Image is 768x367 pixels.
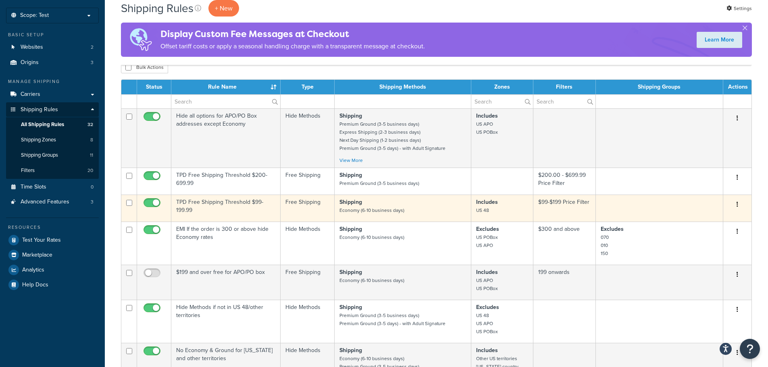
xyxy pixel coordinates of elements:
th: Shipping Methods [335,80,471,94]
td: TPD Free Shipping Threshold $200-699.99 [171,168,281,195]
td: $200.00 - $699.99 Price Filter [533,168,596,195]
li: Advanced Features [6,195,99,209]
img: duties-banner-06bc72dcb5fe05cb3f9472aba00be2ae8eb53ab6f0d8bb03d382ba314ac3c341.png [121,23,160,57]
strong: Shipping [339,225,362,233]
td: Hide Methods if not in US 48/other territories [171,300,281,343]
small: 070 010 150 [601,234,609,257]
span: Shipping Groups [21,152,58,159]
strong: Excludes [476,225,499,233]
h4: Display Custom Fee Messages at Checkout [160,27,425,41]
th: Shipping Groups [596,80,723,94]
li: Shipping Groups [6,148,99,163]
small: Economy (6-10 business days) [339,277,404,284]
li: All Shipping Rules [6,117,99,132]
h1: Shipping Rules [121,0,194,16]
a: Shipping Zones 8 [6,133,99,147]
a: Marketplace [6,248,99,262]
td: Free Shipping [281,168,335,195]
span: Origins [21,59,39,66]
small: Premium Ground (3-5 business days) [339,180,419,187]
th: Rule Name : activate to sort column ascending [171,80,281,94]
span: 3 [91,199,94,205]
a: Websites 2 [6,40,99,55]
small: US 48 [476,207,489,214]
span: 3 [91,59,94,66]
a: Shipping Groups 11 [6,148,99,163]
span: Time Slots [21,184,46,191]
td: Hide Methods [281,108,335,168]
td: EMI If the order is 300 or above hide Economy rates [171,222,281,265]
span: 2 [91,44,94,51]
a: Carriers [6,87,99,102]
strong: Excludes [476,303,499,311]
strong: Shipping [339,112,362,120]
input: Search [533,95,595,108]
th: Filters [533,80,596,94]
td: Free Shipping [281,195,335,222]
li: Time Slots [6,180,99,195]
li: Origins [6,55,99,70]
strong: Shipping [339,198,362,206]
th: Type [281,80,335,94]
a: Filters 20 [6,163,99,178]
strong: Includes [476,268,498,276]
a: Learn More [697,32,742,48]
button: Bulk Actions [121,61,168,73]
strong: Includes [476,112,498,120]
span: Shipping Zones [21,137,56,143]
td: $300 and above [533,222,596,265]
span: Marketplace [22,252,52,259]
small: Premium Ground (3-5 business days) Express Shipping (2-3 business days) Next Day Shipping (1-2 bu... [339,120,445,152]
a: Test Your Rates [6,233,99,247]
div: Basic Setup [6,31,99,38]
a: View More [339,157,363,164]
span: All Shipping Rules [21,121,64,128]
span: Carriers [21,91,40,98]
span: Shipping Rules [21,106,58,113]
span: Scope: Test [20,12,49,19]
td: $199 and over free for APO/PO box [171,265,281,300]
span: Websites [21,44,43,51]
small: Economy (6-10 business days) [339,234,404,241]
strong: Includes [476,346,498,355]
a: Help Docs [6,278,99,292]
td: 199 onwards [533,265,596,300]
span: 8 [90,137,93,143]
span: Analytics [22,267,44,274]
th: Zones [471,80,533,94]
div: Resources [6,224,99,231]
p: Offset tariff costs or apply a seasonal handling charge with a transparent message at checkout. [160,41,425,52]
strong: Excludes [601,225,624,233]
span: 11 [90,152,93,159]
span: Filters [21,167,35,174]
a: Origins 3 [6,55,99,70]
span: 0 [91,184,94,191]
span: Help Docs [22,282,48,288]
strong: Shipping [339,268,362,276]
th: Actions [723,80,751,94]
span: 20 [87,167,93,174]
span: 32 [87,121,93,128]
button: Open Resource Center [740,339,760,359]
td: Hide all options for APO/PO Box addresses except Economy [171,108,281,168]
th: Status [137,80,171,94]
input: Search [471,95,533,108]
td: TPD Free Shipping Threshold $99-199.99 [171,195,281,222]
li: Websites [6,40,99,55]
small: US APO US POBox [476,277,498,292]
small: US POBox US APO [476,234,498,249]
td: Hide Methods [281,300,335,343]
strong: Shipping [339,346,362,355]
td: Hide Methods [281,222,335,265]
a: Shipping Rules [6,102,99,117]
li: Filters [6,163,99,178]
span: Test Your Rates [22,237,61,244]
span: Advanced Features [21,199,69,205]
li: Shipping Rules [6,102,99,179]
a: Analytics [6,263,99,277]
